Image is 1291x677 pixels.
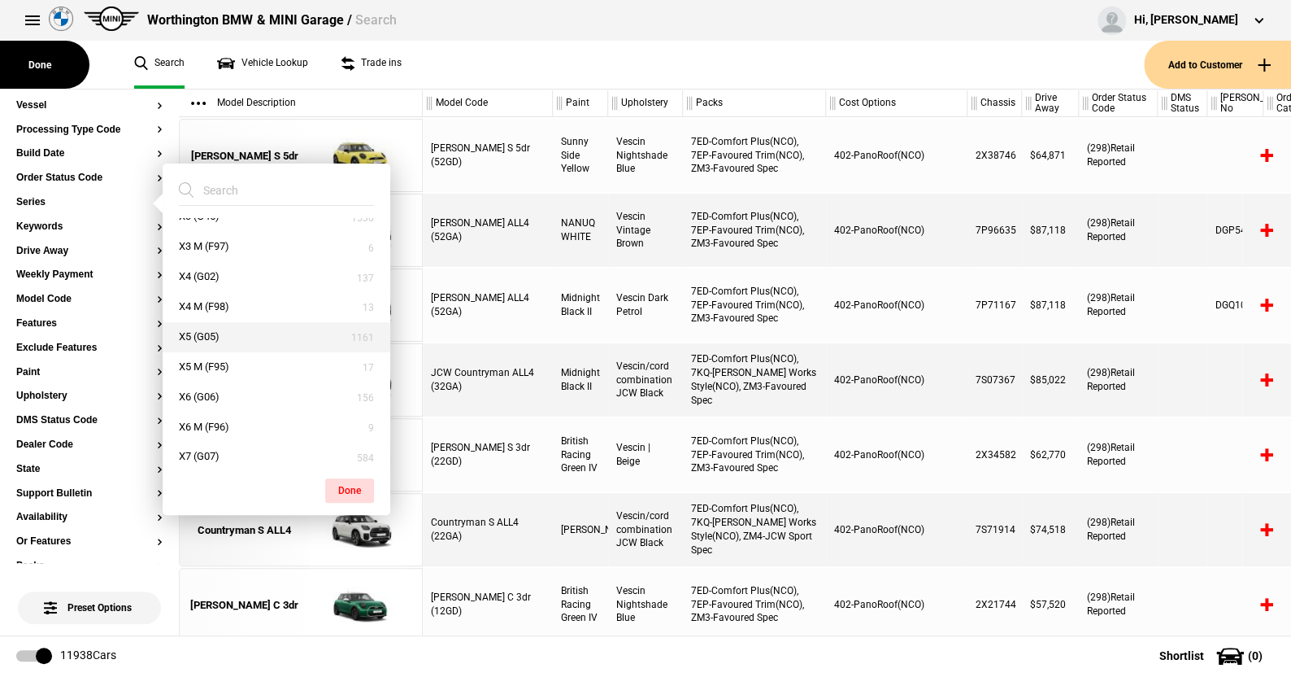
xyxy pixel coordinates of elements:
[553,194,608,267] div: NANUQ WHITE
[826,568,967,641] div: 402-PanoRoof(NCO)
[553,418,608,491] div: British Racing Green IV
[16,221,163,246] section: Keywords
[16,318,163,330] button: Features
[16,221,163,233] button: Keywords
[16,148,163,159] button: Build Date
[163,262,390,292] button: X4 (G02)
[608,343,683,417] div: Vescin/cord combination JCW Black
[163,322,390,352] button: X5 (G05)
[301,569,414,642] img: cosySec
[16,148,163,173] section: Build Date
[301,494,414,567] img: cosySec
[967,568,1022,641] div: 2X21744
[188,569,301,642] a: [PERSON_NAME] C 3dr
[967,269,1022,342] div: 7P71167
[341,41,402,89] a: Trade ins
[1022,194,1079,267] div: $87,118
[553,119,608,192] div: Sunny Side Yellow
[1158,90,1206,117] div: DMS Status
[1022,119,1079,192] div: $64,871
[1022,343,1079,417] div: $85,022
[16,367,163,391] section: Paint
[16,367,163,378] button: Paint
[608,568,683,641] div: Vescin Nightshade Blue
[16,173,163,184] button: Order Status Code
[608,269,683,342] div: Vescin Dark Petrol
[1144,41,1291,89] button: Add to Customer
[683,343,826,417] div: 7ED-Comfort Plus(NCO), 7KQ-[PERSON_NAME] Works Style(NCO), ZM3-Favoured Spec
[16,294,163,305] button: Model Code
[608,90,682,117] div: Upholstery
[826,269,967,342] div: 402-PanoRoof(NCO)
[16,415,163,426] button: DMS Status Code
[608,194,683,267] div: Vescin Vintage Brown
[553,269,608,342] div: Midnight Black II
[16,124,163,149] section: Processing Type Code
[60,648,116,664] div: 11938 Cars
[16,561,163,572] button: Packs
[16,512,163,536] section: Availability
[967,90,1021,117] div: Chassis
[16,464,163,475] button: State
[826,493,967,566] div: 402-PanoRoof(NCO)
[423,418,553,491] div: [PERSON_NAME] S 3dr (22GD)
[967,119,1022,192] div: 2X38746
[188,120,301,193] a: [PERSON_NAME] S 5dr
[16,439,163,464] section: Dealer Code
[683,493,826,566] div: 7ED-Comfort Plus(NCO), 7KQ-[PERSON_NAME] Works Style(NCO), ZM4-JCW Sport Spec
[423,568,553,641] div: [PERSON_NAME] C 3dr (12GD)
[16,536,163,548] button: Or Features
[967,418,1022,491] div: 2X34582
[16,391,163,415] section: Upholstery
[179,176,354,205] input: Search
[16,246,163,270] section: Drive Away
[16,512,163,523] button: Availability
[84,7,139,31] img: mini.png
[1079,418,1158,491] div: (298)Retail Reported
[967,493,1022,566] div: 7S71914
[16,294,163,318] section: Model Code
[1159,650,1204,662] span: Shortlist
[423,343,553,417] div: JCW Countryman ALL4 (32GA)
[1207,90,1263,117] div: [PERSON_NAME] No
[608,119,683,192] div: Vescin Nightshade Blue
[826,418,967,491] div: 402-PanoRoof(NCO)
[967,343,1022,417] div: 7S07367
[47,582,132,614] span: Preset Options
[16,536,163,561] section: Or Features
[553,493,608,566] div: [PERSON_NAME]
[163,442,390,472] button: X7 (G07)
[16,173,163,197] section: Order Status Code
[301,120,414,193] img: cosySec
[1079,269,1158,342] div: (298)Retail Reported
[826,343,967,417] div: 402-PanoRoof(NCO)
[190,598,298,613] div: [PERSON_NAME] C 3dr
[163,382,390,413] button: X6 (G06)
[163,413,390,443] button: X6 M (F96)
[1022,418,1079,491] div: $62,770
[1079,194,1158,267] div: (298)Retail Reported
[423,194,553,267] div: [PERSON_NAME] ALL4 (52GA)
[134,41,185,89] a: Search
[683,194,826,267] div: 7ED-Comfort Plus(NCO), 7EP-Favoured Trim(NCO), ZM3-Favoured Spec
[163,292,390,322] button: X4 M (F98)
[1022,568,1079,641] div: $57,520
[16,415,163,439] section: DMS Status Code
[1135,636,1291,676] button: Shortlist(0)
[1207,194,1263,267] div: DGP54E
[1022,493,1079,566] div: $74,518
[354,12,396,28] span: Search
[16,100,163,111] button: Vessel
[16,124,163,136] button: Processing Type Code
[16,343,163,354] button: Exclude Features
[423,493,553,566] div: Countryman S ALL4 (22GA)
[179,90,422,117] div: Model Description
[147,11,396,29] div: Worthington BMW & MINI Garage /
[188,494,301,567] a: Countryman S ALL4
[191,149,298,164] div: [PERSON_NAME] S 5dr
[16,343,163,367] section: Exclude Features
[1079,493,1158,566] div: (298)Retail Reported
[423,90,552,117] div: Model Code
[16,488,163,513] section: Support Bulletin
[826,119,967,192] div: 402-PanoRoof(NCO)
